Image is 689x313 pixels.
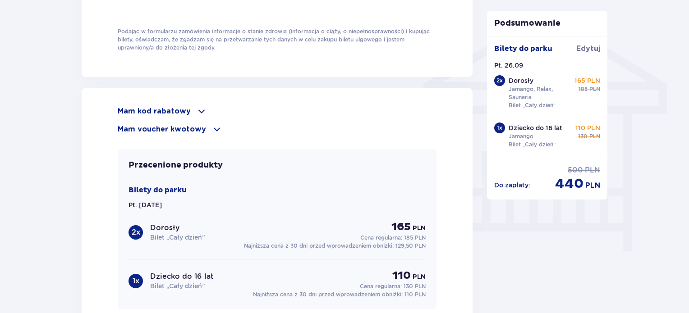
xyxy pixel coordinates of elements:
p: Bilety do parku [129,185,187,195]
p: 165 PLN [574,76,600,85]
div: 1 x [129,274,143,288]
p: Bilet „Cały dzień” [509,141,556,149]
p: Bilety do parku [494,44,552,54]
p: Podsumowanie [487,18,608,29]
span: 110 PLN [404,291,426,298]
p: Dorosły [509,76,533,85]
p: PLN [585,165,600,175]
p: 500 [568,165,583,175]
div: 2 x [129,225,143,240]
p: Przecenione produkty [129,160,223,171]
a: Edytuj [576,44,600,54]
p: 165 [391,220,411,234]
p: PLN [589,132,600,141]
p: Dorosły [150,223,179,233]
p: 440 [555,175,583,192]
p: Jamango, Relax, Saunaria [509,85,571,101]
p: Bilet „Cały dzień” [509,101,556,109]
p: Cena regularna: [360,282,426,290]
p: Mam voucher kwotowy [118,124,206,134]
p: PLN [413,224,426,233]
p: Pt. [DATE] [129,200,162,209]
p: 110 [392,269,411,282]
p: Dziecko do 16 lat [509,123,562,132]
p: PLN [585,181,600,191]
span: 129,50 PLN [395,242,426,249]
div: 2 x [494,75,505,86]
div: 1 x [494,122,505,133]
p: Cena regularna: [360,234,426,242]
span: 185 PLN [404,234,426,241]
p: 110 PLN [575,123,600,132]
p: Bilet „Cały dzień” [150,233,205,242]
p: Najniższa cena z 30 dni przed wprowadzeniem obniżki: [253,290,426,299]
p: Podając w formularzu zamówienia informacje o stanie zdrowia (informacja o ciąży, o niepełnosprawn... [118,27,436,52]
p: Bilet „Cały dzień” [150,281,205,290]
p: Mam kod rabatowy [118,106,191,116]
span: 130 PLN [404,283,426,290]
p: PLN [589,85,600,93]
p: Do zapłaty : [494,181,530,190]
p: Pt. 26.09 [494,61,523,70]
p: Dziecko do 16 lat [150,272,214,281]
p: Najniższa cena z 30 dni przed wprowadzeniem obniżki: [244,242,426,250]
p: Jamango [509,132,533,141]
p: 185 [579,85,588,93]
p: 130 [578,132,588,141]
p: PLN [413,272,426,281]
